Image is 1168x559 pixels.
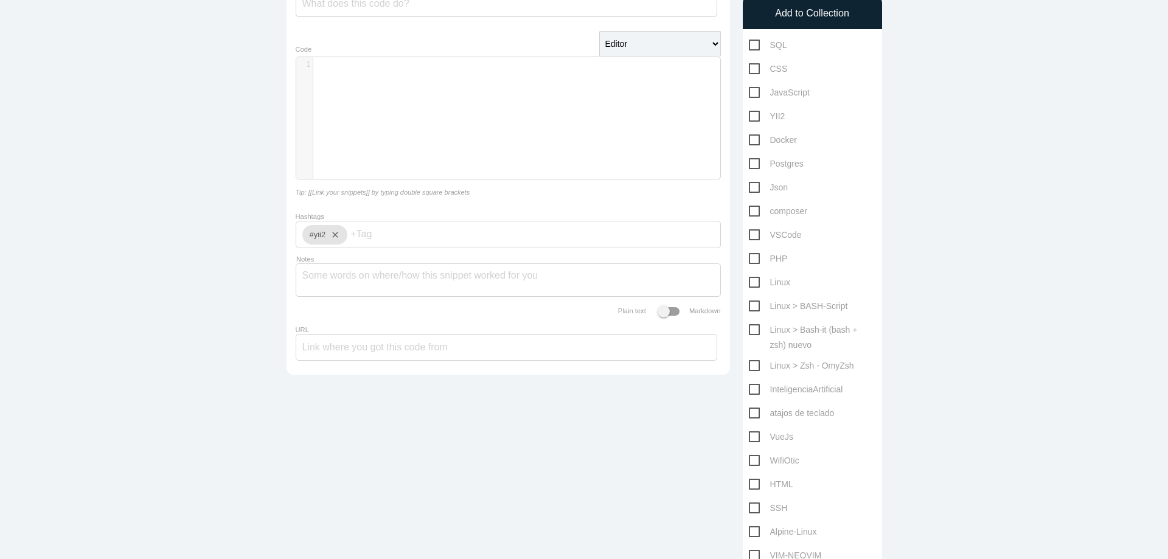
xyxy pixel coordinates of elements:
span: atajos de teclado [749,406,835,421]
label: Notes [296,255,314,263]
span: composer [749,204,807,219]
span: Linux [749,275,790,290]
span: WifiOtic [749,453,799,468]
span: Docker [749,133,797,148]
span: VueJs [749,429,793,445]
h6: Add to Collection [749,8,876,19]
div: #yii2 [302,225,348,245]
span: InteligenciaArtificial [749,382,843,397]
span: Linux > Zsh - OmyZsh [749,358,854,373]
i: close [325,225,340,245]
span: Linux > Bash-it (bash + zsh) nuevo [749,322,876,338]
input: +Tag [350,221,423,247]
label: URL [296,326,309,333]
label: Hashtags [296,213,324,220]
label: Code [296,46,312,53]
span: Json [749,180,788,195]
span: VSCode [749,227,802,243]
span: JavaScript [749,85,810,100]
span: SQL [749,38,787,53]
input: Link where you got this code from [296,334,717,361]
span: CSS [749,61,788,77]
span: Alpine-Linux [749,524,817,540]
span: YII2 [749,109,785,124]
i: Tip: [[Link your snippets]] by typing double square brackets [296,189,470,196]
span: Postgres [749,156,804,172]
span: PHP [749,251,788,266]
span: Linux > BASH-Script [749,299,848,314]
span: SSH [749,501,788,516]
div: 1 [296,60,313,70]
label: Plain text Markdown [618,307,721,314]
span: HTML [749,477,793,492]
